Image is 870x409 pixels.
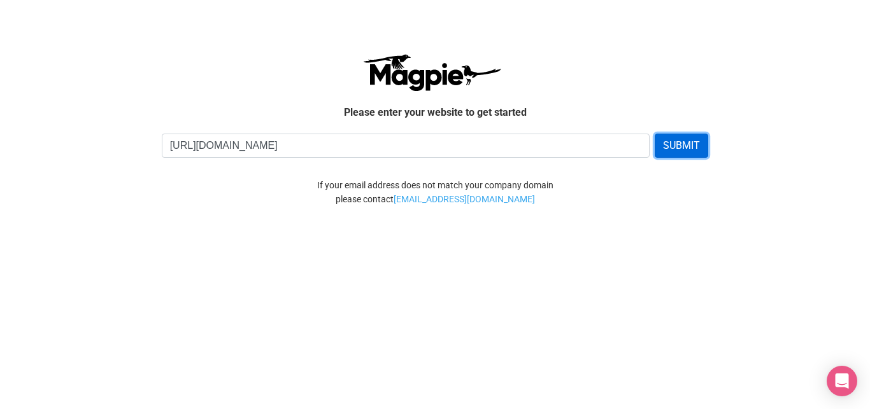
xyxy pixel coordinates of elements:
input: Enter company website [162,134,650,158]
button: SUBMIT [655,134,708,158]
a: [EMAIL_ADDRESS][DOMAIN_NAME] [394,192,535,206]
div: If your email address does not match your company domain [69,178,801,192]
div: please contact [69,192,801,206]
div: Open Intercom Messenger [827,366,857,396]
p: Please enter your website to get started [78,104,792,121]
img: logo-ab69f6fb50320c5b225c76a69d11143b.png [360,53,503,92]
